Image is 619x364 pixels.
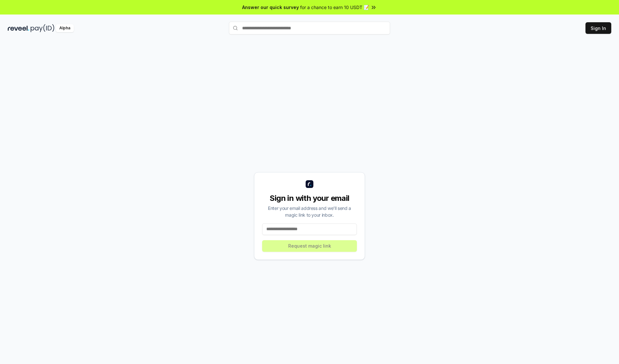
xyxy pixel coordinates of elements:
button: Sign In [585,22,611,34]
img: logo_small [306,180,313,188]
img: reveel_dark [8,24,29,32]
div: Alpha [56,24,74,32]
img: pay_id [31,24,54,32]
span: for a chance to earn 10 USDT 📝 [300,4,369,11]
div: Enter your email address and we’ll send a magic link to your inbox. [262,205,357,218]
span: Answer our quick survey [242,4,299,11]
div: Sign in with your email [262,193,357,203]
